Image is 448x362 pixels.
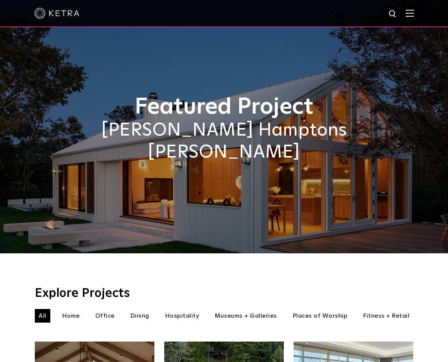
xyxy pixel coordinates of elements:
h1: Featured Project [52,95,396,120]
img: Hamburger%20Nav.svg [406,9,414,17]
li: All [35,309,50,323]
h2: [PERSON_NAME] Hamptons [PERSON_NAME] [52,120,396,163]
li: Fitness + Retail [359,309,413,323]
li: Hospitality [161,309,203,323]
img: ketra-logo-2019-white [34,8,79,19]
h3: Explore Projects [35,287,413,300]
li: Home [58,309,84,323]
img: search icon [388,9,398,19]
li: Dining [126,309,153,323]
li: Museums + Galleries [211,309,281,323]
li: Places of Worship [289,309,352,323]
li: Office [92,309,118,323]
